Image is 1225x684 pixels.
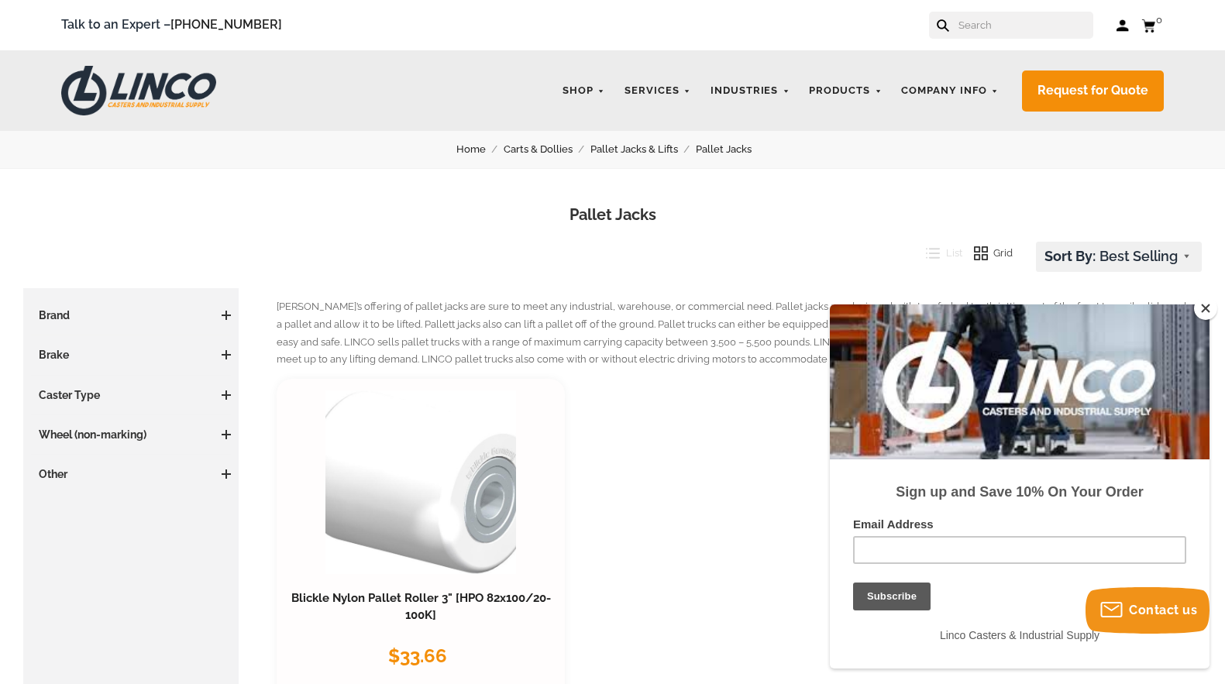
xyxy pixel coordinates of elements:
[957,12,1093,39] input: Search
[31,347,231,363] h3: Brake
[23,278,101,306] input: Subscribe
[23,213,356,232] label: Email Address
[1129,603,1197,617] span: Contact us
[170,17,282,32] a: [PHONE_NUMBER]
[504,141,590,158] a: Carts & Dollies
[31,466,231,482] h3: Other
[1156,14,1162,26] span: 0
[388,644,447,667] span: $33.66
[893,76,1006,106] a: Company Info
[61,66,216,115] img: LINCO CASTERS & INDUSTRIAL SUPPLY
[962,242,1013,265] button: Grid
[23,204,1202,226] h1: Pallet Jacks
[1022,70,1164,112] a: Request for Quote
[277,298,1202,369] p: [PERSON_NAME]’s offering of pallet jacks are sure to meet any industrial, warehouse, or commercia...
[291,591,551,622] a: Blickle Nylon Pallet Roller 3" [HPO 82x100/20-100K]
[61,15,282,36] span: Talk to an Expert –
[1117,18,1130,33] a: Log in
[617,76,699,106] a: Services
[555,76,613,106] a: Shop
[590,141,696,158] a: Pallet Jacks & Lifts
[31,308,231,323] h3: Brand
[914,242,962,265] button: List
[696,141,769,158] a: Pallet Jacks
[703,76,798,106] a: Industries
[1141,15,1164,35] a: 0
[801,76,890,106] a: Products
[1194,297,1217,320] button: Close
[31,387,231,403] h3: Caster Type
[456,141,504,158] a: Home
[110,325,270,337] span: Linco Casters & Industrial Supply
[66,180,313,195] strong: Sign up and Save 10% On Your Order
[1086,587,1210,634] button: Contact us
[31,427,231,442] h3: Wheel (non-marking)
